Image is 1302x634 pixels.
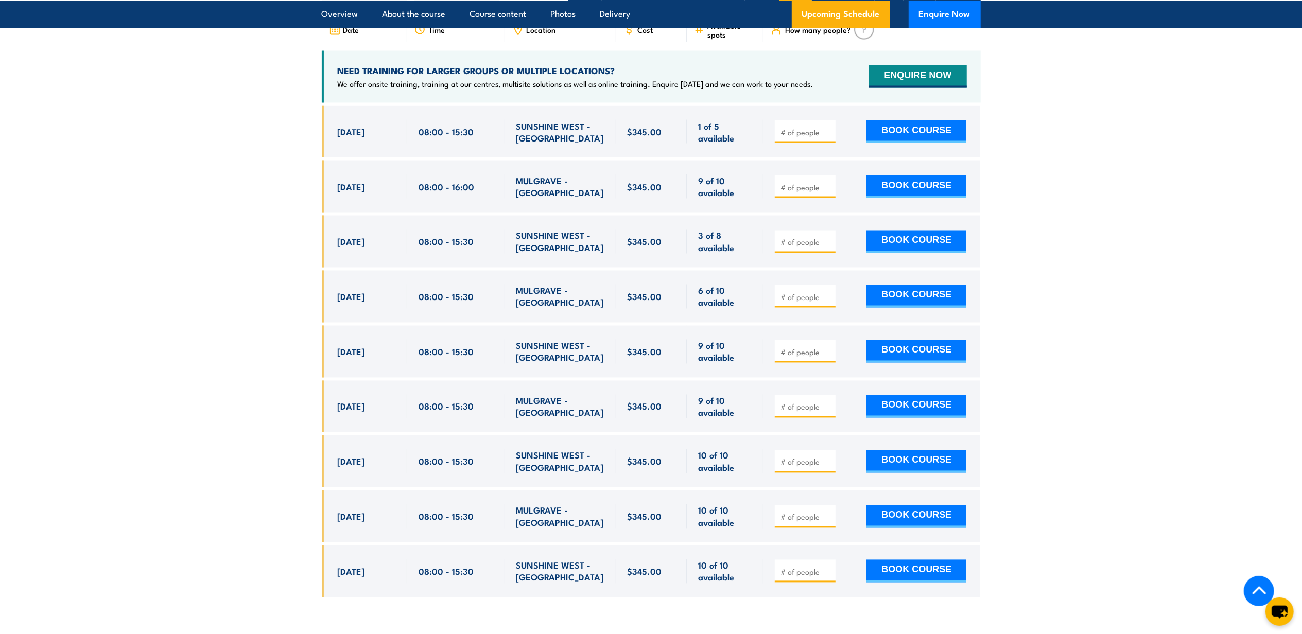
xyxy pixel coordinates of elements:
span: SUNSHINE WEST - [GEOGRAPHIC_DATA] [516,230,605,254]
button: BOOK COURSE [866,560,966,583]
span: 10 of 10 available [698,559,752,584]
input: # of people [780,347,832,358]
button: chat-button [1265,597,1294,626]
span: $345.00 [628,236,662,248]
span: SUNSHINE WEST - [GEOGRAPHIC_DATA] [516,120,605,144]
span: Cost [638,25,653,34]
input: # of people [780,127,832,137]
span: 08:00 - 16:00 [419,181,474,192]
p: We offer onsite training, training at our centres, multisite solutions as well as online training... [338,79,813,89]
span: [DATE] [338,126,365,137]
span: $345.00 [628,400,662,412]
button: BOOK COURSE [866,120,966,143]
span: SUNSHINE WEST - [GEOGRAPHIC_DATA] [516,449,605,473]
span: MULGRAVE - [GEOGRAPHIC_DATA] [516,285,605,309]
span: [DATE] [338,400,365,412]
button: BOOK COURSE [866,231,966,253]
span: 1 of 5 available [698,120,752,144]
span: 08:00 - 15:30 [419,400,474,412]
span: 08:00 - 15:30 [419,346,474,358]
span: [DATE] [338,455,365,467]
span: 08:00 - 15:30 [419,566,474,577]
button: ENQUIRE NOW [869,65,966,88]
span: Time [429,25,445,34]
input: # of people [780,402,832,412]
span: MULGRAVE - [GEOGRAPHIC_DATA] [516,395,605,419]
span: 9 of 10 available [698,395,752,419]
span: 08:00 - 15:30 [419,510,474,522]
span: [DATE] [338,346,365,358]
span: [DATE] [338,291,365,303]
span: [DATE] [338,566,365,577]
span: SUNSHINE WEST - [GEOGRAPHIC_DATA] [516,559,605,584]
span: $345.00 [628,566,662,577]
span: [DATE] [338,236,365,248]
span: 08:00 - 15:30 [419,236,474,248]
span: Location [527,25,556,34]
input: # of people [780,567,832,577]
span: $345.00 [628,291,662,303]
span: 9 of 10 available [698,174,752,199]
input: # of people [780,512,832,522]
button: BOOK COURSE [866,340,966,363]
span: $345.00 [628,455,662,467]
input: # of people [780,292,832,303]
input: # of people [780,237,832,248]
span: [DATE] [338,510,365,522]
input: # of people [780,182,832,192]
button: BOOK COURSE [866,395,966,418]
span: 10 of 10 available [698,449,752,473]
button: BOOK COURSE [866,505,966,528]
span: MULGRAVE - [GEOGRAPHIC_DATA] [516,504,605,529]
span: MULGRAVE - [GEOGRAPHIC_DATA] [516,174,605,199]
span: 08:00 - 15:30 [419,126,474,137]
span: $345.00 [628,346,662,358]
span: [DATE] [338,181,365,192]
span: 3 of 8 available [698,230,752,254]
button: BOOK COURSE [866,175,966,198]
span: 08:00 - 15:30 [419,291,474,303]
button: BOOK COURSE [866,285,966,308]
span: How many people? [785,25,851,34]
h4: NEED TRAINING FOR LARGER GROUPS OR MULTIPLE LOCATIONS? [338,65,813,76]
span: 9 of 10 available [698,340,752,364]
span: 10 of 10 available [698,504,752,529]
span: $345.00 [628,126,662,137]
span: SUNSHINE WEST - [GEOGRAPHIC_DATA] [516,340,605,364]
span: $345.00 [628,181,662,192]
span: 08:00 - 15:30 [419,455,474,467]
span: Date [343,25,359,34]
span: $345.00 [628,510,662,522]
button: BOOK COURSE [866,450,966,473]
span: 6 of 10 available [698,285,752,309]
input: # of people [780,457,832,467]
span: Available spots [707,21,756,39]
